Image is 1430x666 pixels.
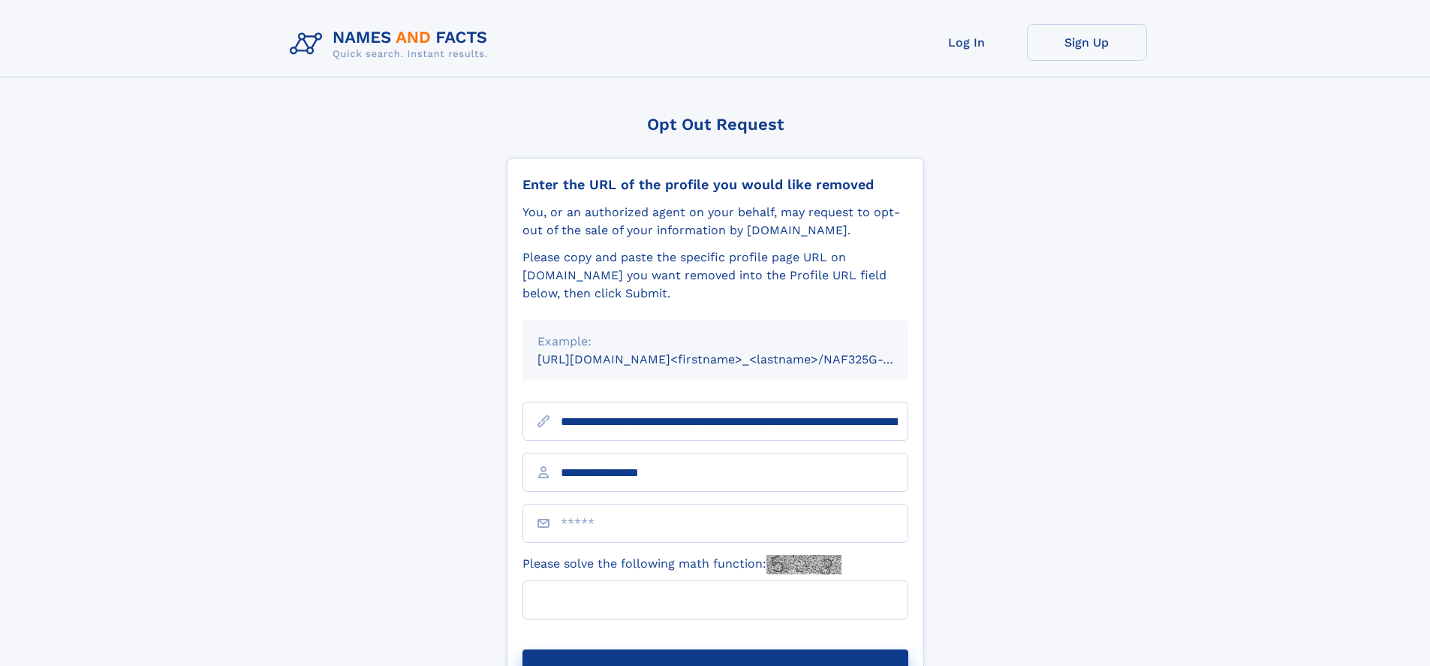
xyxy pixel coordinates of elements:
div: Example: [537,333,893,351]
div: Please copy and paste the specific profile page URL on [DOMAIN_NAME] you want removed into the Pr... [522,249,908,303]
div: Opt Out Request [507,115,924,134]
div: You, or an authorized agent on your behalf, may request to opt-out of the sale of your informatio... [522,203,908,240]
label: Please solve the following math function: [522,555,841,574]
a: Sign Up [1027,24,1147,61]
a: Log In [907,24,1027,61]
img: Logo Names and Facts [284,24,500,65]
div: Enter the URL of the profile you would like removed [522,176,908,193]
small: [URL][DOMAIN_NAME]<firstname>_<lastname>/NAF325G-xxxxxxxx [537,352,937,366]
